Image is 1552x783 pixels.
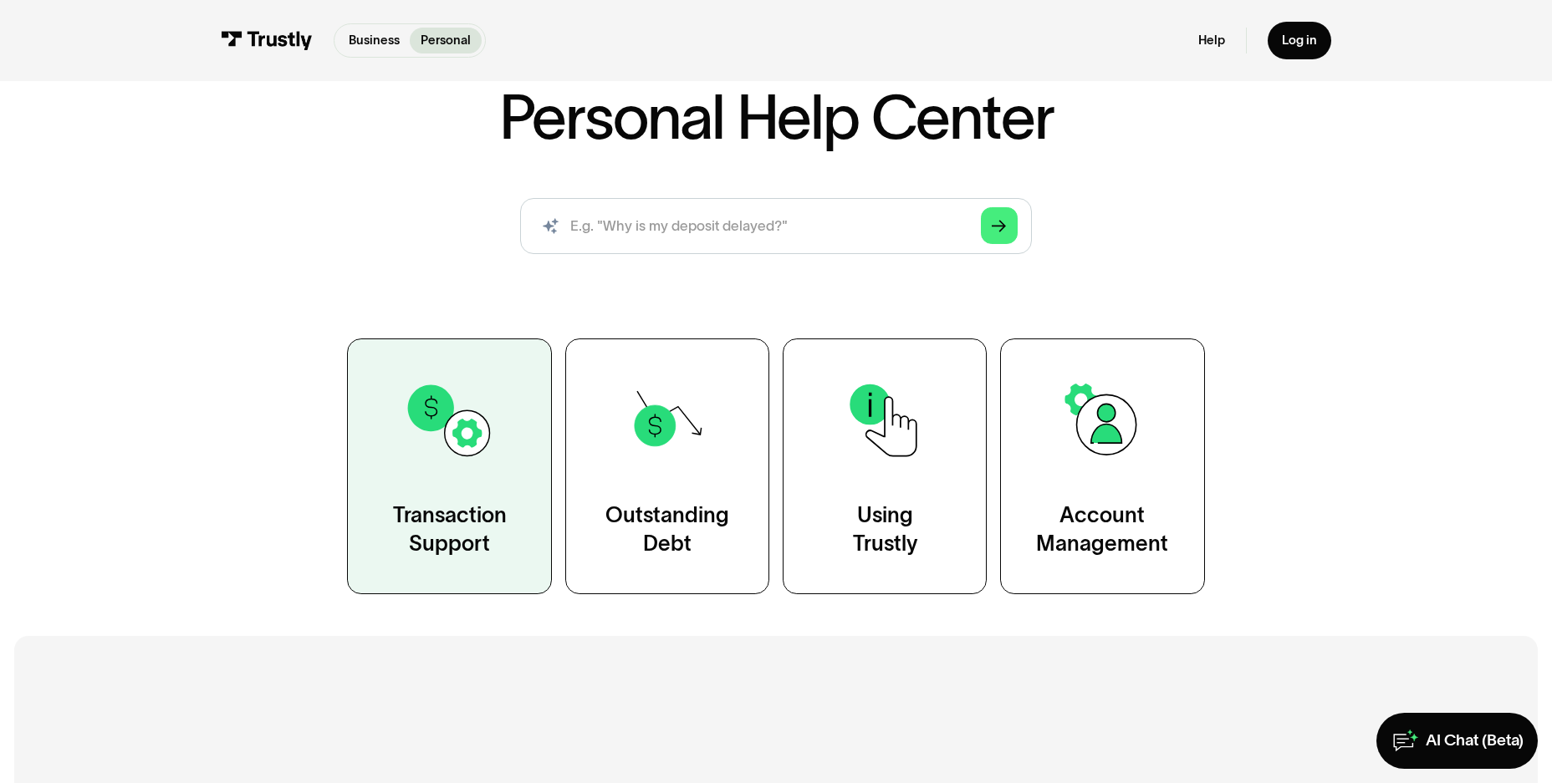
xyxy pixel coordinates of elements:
[853,501,917,557] div: Using Trustly
[1376,713,1538,769] a: AI Chat (Beta)
[1198,33,1225,48] a: Help
[1000,338,1204,594] a: AccountManagement
[421,31,471,49] p: Personal
[349,31,400,49] p: Business
[1426,730,1524,751] div: AI Chat (Beta)
[605,501,729,557] div: Outstanding Debt
[338,28,410,53] a: Business
[1268,22,1331,58] a: Log in
[221,31,313,50] img: Trustly Logo
[1036,501,1168,557] div: Account Management
[1282,33,1317,48] div: Log in
[783,338,987,594] a: UsingTrustly
[410,28,481,53] a: Personal
[520,198,1031,254] input: search
[499,87,1054,149] h1: Personal Help Center
[347,338,551,594] a: TransactionSupport
[565,338,769,594] a: OutstandingDebt
[520,198,1031,254] form: Search
[393,501,507,557] div: Transaction Support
